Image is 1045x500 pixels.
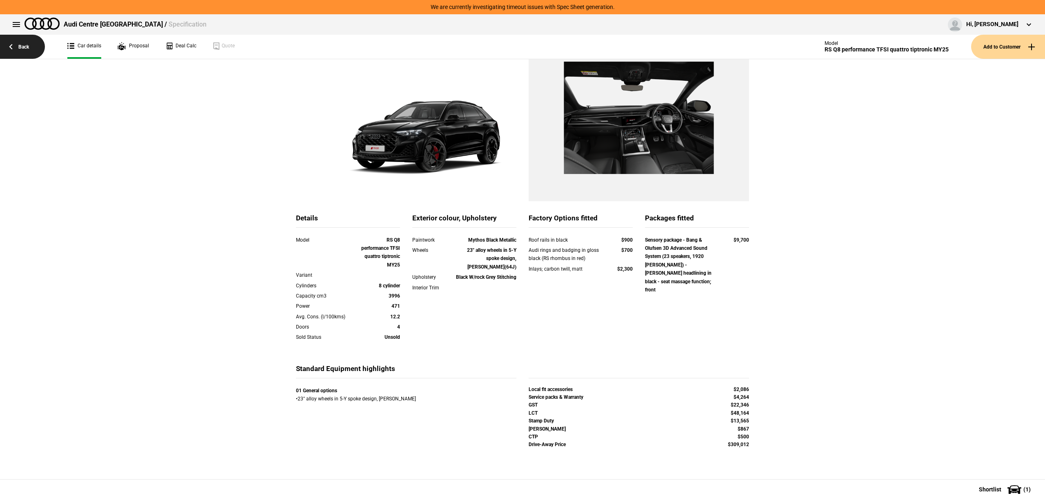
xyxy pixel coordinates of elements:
[456,274,516,280] strong: Black W/rock Grey Stitching
[734,237,749,243] strong: $9,700
[391,303,400,309] strong: 471
[971,35,1045,59] button: Add to Customer
[825,46,949,53] div: RS Q8 performance TFSI quattro tiptronic MY25
[296,213,400,228] div: Details
[385,334,400,340] strong: Unsold
[979,487,1001,492] span: Shortlist
[296,282,358,290] div: Cylinders
[738,434,749,440] strong: $500
[738,426,749,432] strong: $867
[621,247,633,253] strong: $700
[621,237,633,243] strong: $900
[296,387,516,403] div: • 23" alloy wheels in 5-Y spoke design, [PERSON_NAME]
[412,213,516,228] div: Exterior colour, Upholstery
[731,418,749,424] strong: $13,565
[412,236,454,244] div: Paintwork
[296,333,358,341] div: Sold Status
[118,35,149,59] a: Proposal
[296,388,337,393] strong: 01 General options
[296,236,358,244] div: Model
[169,20,207,28] span: Specification
[296,364,516,378] div: Standard Equipment highlights
[412,246,454,254] div: Wheels
[24,18,60,30] img: audi.png
[645,237,711,293] strong: Sensory package - Bang & Olufsen 3D Advanced Sound System (23 speakers, 1920 [PERSON_NAME]) - [PE...
[529,426,566,432] strong: [PERSON_NAME]
[529,418,554,424] strong: Stamp Duty
[529,213,633,228] div: Factory Options fitted
[296,292,358,300] div: Capacity cm3
[165,35,196,59] a: Deal Calc
[967,479,1045,500] button: Shortlist(1)
[529,265,602,273] div: Inlays; carbon twill, matt
[529,442,566,447] strong: Drive-Away Price
[734,394,749,400] strong: $4,264
[64,20,207,29] div: Audi Centre [GEOGRAPHIC_DATA] /
[397,324,400,330] strong: 4
[529,402,538,408] strong: GST
[529,236,602,244] div: Roof rails in black
[731,402,749,408] strong: $22,346
[412,273,454,281] div: Upholstery
[617,266,633,272] strong: $2,300
[645,213,749,228] div: Packages fitted
[296,302,358,310] div: Power
[389,293,400,299] strong: 3996
[734,387,749,392] strong: $2,086
[390,314,400,320] strong: 12.2
[296,323,358,331] div: Doors
[379,283,400,289] strong: 8 cylinder
[468,237,516,243] strong: Mythos Black Metallic
[1023,487,1031,492] span: ( 1 )
[412,284,454,292] div: Interior Trim
[296,313,358,321] div: Avg. Cons. (l/100kms)
[529,434,538,440] strong: CTP
[529,410,538,416] strong: LCT
[529,387,573,392] strong: Local fit accessories
[296,271,358,279] div: Variant
[825,40,949,46] div: Model
[67,35,101,59] a: Car details
[731,410,749,416] strong: $48,164
[966,20,1018,29] div: Hi, [PERSON_NAME]
[529,246,602,263] div: Audi rings and badging in gloss black (RS rhombus in red)
[467,247,516,270] strong: 23" alloy wheels in 5-Y spoke design, [PERSON_NAME](64J)
[728,442,749,447] strong: $309,012
[529,394,583,400] strong: Service packs & Warranty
